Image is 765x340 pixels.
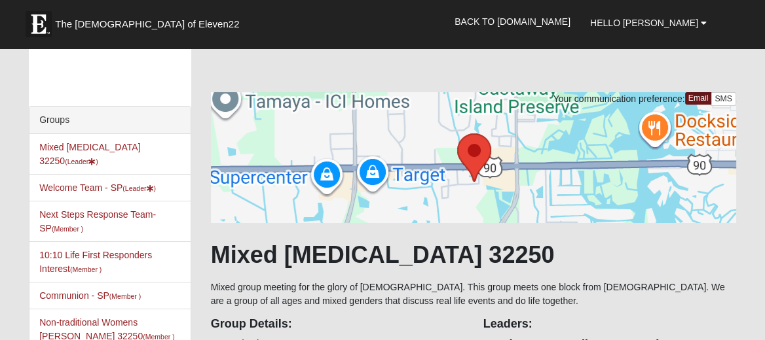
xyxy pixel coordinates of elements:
a: Mixed [MEDICAL_DATA] 32250(Leader) [39,142,140,166]
span: Your communication preference: [553,93,685,104]
small: (Member ) [70,265,102,273]
a: Welcome Team - SP(Leader) [39,182,156,193]
a: Next Steps Response Team- SP(Member ) [39,209,156,233]
span: Hello [PERSON_NAME] [590,18,698,28]
a: 10:10 Life First Responders Interest(Member ) [39,250,152,274]
a: SMS [711,92,736,106]
h1: Mixed [MEDICAL_DATA] 32250 [211,241,736,269]
div: Groups [29,107,190,134]
small: (Member ) [52,225,83,233]
a: Communion - SP(Member ) [39,290,141,301]
small: (Member ) [109,292,141,300]
a: Email [685,92,712,105]
a: The [DEMOGRAPHIC_DATA] of Eleven22 [19,5,281,37]
small: (Leader ) [65,158,98,165]
a: Hello [PERSON_NAME] [580,7,717,39]
img: Eleven22 logo [26,11,52,37]
small: (Leader ) [122,184,156,192]
a: Back to [DOMAIN_NAME] [445,5,580,38]
span: The [DEMOGRAPHIC_DATA] of Eleven22 [55,18,239,31]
